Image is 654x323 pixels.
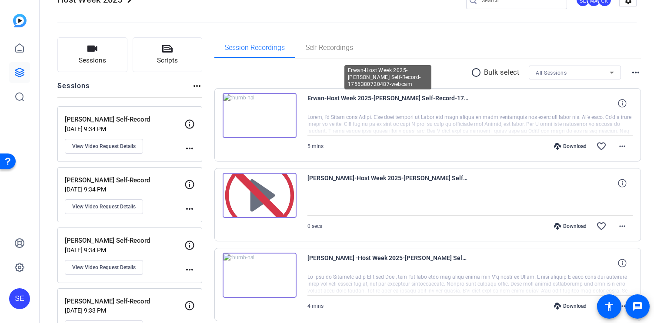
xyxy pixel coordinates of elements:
[72,203,136,210] span: View Video Request Details
[65,115,184,125] p: [PERSON_NAME] Self-Record
[65,186,184,193] p: [DATE] 9:34 PM
[307,253,468,274] span: [PERSON_NAME] -Host Week 2025-[PERSON_NAME] Self-Record-1756334904745-webcam
[307,223,322,229] span: 0 secs
[65,125,184,132] p: [DATE] 9:34 PM
[550,143,591,150] div: Download
[65,260,143,275] button: View Video Request Details
[72,264,136,271] span: View Video Request Details
[72,143,136,150] span: View Video Request Details
[225,44,285,51] span: Session Recordings
[617,141,627,152] mat-icon: more_horiz
[223,173,297,218] img: Preview is unavailable
[79,56,106,66] span: Sessions
[65,139,143,154] button: View Video Request Details
[65,307,184,314] p: [DATE] 9:33 PM
[631,67,641,78] mat-icon: more_horiz
[596,301,607,311] mat-icon: favorite_border
[57,37,127,72] button: Sessions
[536,70,567,76] span: All Sessions
[306,44,353,51] span: Self Recordings
[550,303,591,310] div: Download
[65,297,184,307] p: [PERSON_NAME] Self-Record
[65,236,184,246] p: [PERSON_NAME] Self-Record
[596,221,607,231] mat-icon: favorite_border
[133,37,203,72] button: Scripts
[57,81,90,97] h2: Sessions
[9,288,30,309] div: SE
[484,67,520,78] p: Bulk select
[157,56,178,66] span: Scripts
[184,204,195,214] mat-icon: more_horiz
[596,141,607,152] mat-icon: favorite_border
[617,301,627,311] mat-icon: more_horiz
[471,67,484,78] mat-icon: radio_button_unchecked
[13,14,27,27] img: blue-gradient.svg
[192,81,202,91] mat-icon: more_horiz
[604,301,614,312] mat-icon: accessibility
[632,301,643,312] mat-icon: message
[65,199,143,214] button: View Video Request Details
[307,173,468,194] span: [PERSON_NAME]-Host Week 2025-[PERSON_NAME] Self-Record-1756379254676-webcam
[184,264,195,275] mat-icon: more_horiz
[550,223,591,230] div: Download
[307,93,468,114] span: Erwan-Host Week 2025-[PERSON_NAME] Self-Record-1756380720487-webcam
[617,221,627,231] mat-icon: more_horiz
[184,143,195,154] mat-icon: more_horiz
[65,247,184,254] p: [DATE] 9:34 PM
[65,175,184,185] p: [PERSON_NAME] Self-Record
[307,303,324,309] span: 4 mins
[223,93,297,138] img: thumb-nail
[223,253,297,298] img: thumb-nail
[307,143,324,149] span: 5 mins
